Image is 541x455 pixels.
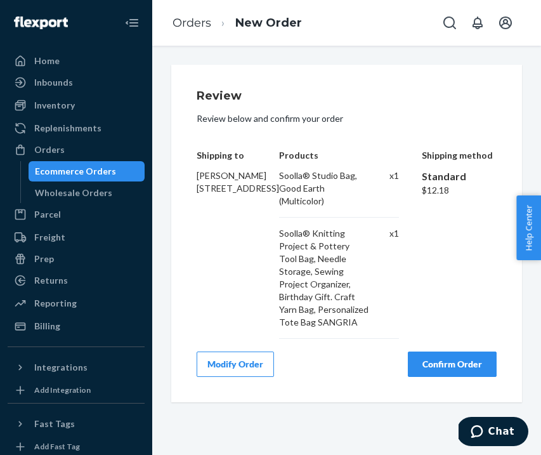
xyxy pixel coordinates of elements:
a: Inbounds [8,72,145,93]
a: Prep [8,249,145,269]
a: Add Integration [8,383,145,398]
div: Freight [34,231,65,244]
div: Add Integration [34,385,91,395]
div: Parcel [34,208,61,221]
div: Fast Tags [34,418,75,430]
div: Soolla® Studio Bag, Good Earth (Multicolor) [279,169,368,208]
div: Soolla® Knitting Project & Pottery Tool Bag, Needle Storage, Sewing Project Organizer, Birthday G... [279,227,368,329]
div: Integrations [34,361,88,374]
a: Billing [8,316,145,336]
img: Flexport logo [14,16,68,29]
a: New Order [235,16,302,30]
div: Wholesale Orders [35,187,112,199]
div: Reporting [34,297,77,310]
div: $12.18 [422,184,497,197]
h1: Review [197,90,497,103]
div: Returns [34,274,68,287]
a: Ecommerce Orders [29,161,145,181]
a: Home [8,51,145,71]
div: Billing [34,320,60,333]
a: Reporting [8,293,145,313]
button: Open notifications [465,10,490,36]
button: Fast Tags [8,414,145,434]
a: Freight [8,227,145,247]
div: Standard [422,169,497,184]
button: Open Search Box [437,10,462,36]
div: Add Fast Tag [34,441,80,452]
h4: Products [279,150,399,160]
a: Replenishments [8,118,145,138]
div: Orders [34,143,65,156]
button: Integrations [8,357,145,378]
div: Inbounds [34,76,73,89]
button: Close Navigation [119,10,145,36]
div: Replenishments [34,122,101,135]
button: Confirm Order [408,352,497,377]
p: Review below and confirm your order [197,112,497,125]
div: x 1 [381,169,399,208]
a: Orders [173,16,211,30]
div: Inventory [34,99,75,112]
div: Ecommerce Orders [35,165,116,178]
h4: Shipping method [422,150,497,160]
a: Returns [8,270,145,291]
a: Add Fast Tag [8,439,145,454]
button: Help Center [516,195,541,260]
a: Inventory [8,95,145,115]
iframe: Opens a widget where you can chat to one of our agents [459,417,528,449]
div: Home [34,55,60,67]
div: Prep [34,253,54,265]
a: Parcel [8,204,145,225]
a: Wholesale Orders [29,183,145,203]
h4: Shipping to [197,150,257,160]
ol: breadcrumbs [162,4,312,42]
div: x 1 [381,227,399,329]
a: Orders [8,140,145,160]
span: [PERSON_NAME] [STREET_ADDRESS] [197,170,279,194]
button: Modify Order [197,352,274,377]
button: Open account menu [493,10,518,36]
